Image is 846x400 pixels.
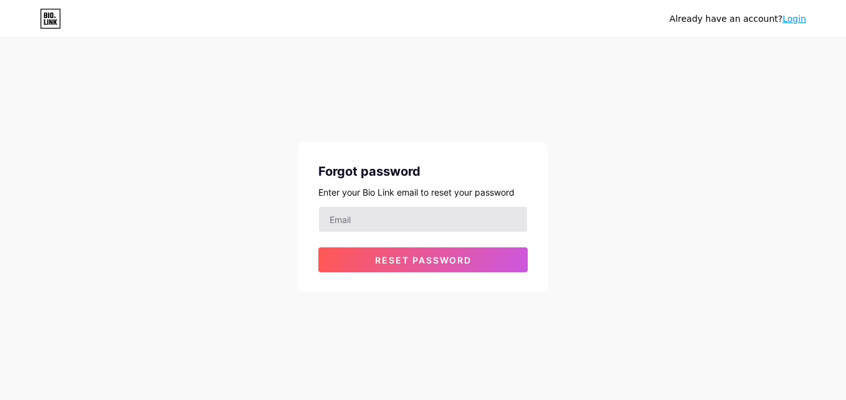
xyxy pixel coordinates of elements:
[782,14,806,24] a: Login
[318,162,528,181] div: Forgot password
[318,247,528,272] button: Reset password
[318,186,528,199] div: Enter your Bio Link email to reset your password
[375,255,472,265] span: Reset password
[670,12,806,26] div: Already have an account?
[319,207,527,232] input: Email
